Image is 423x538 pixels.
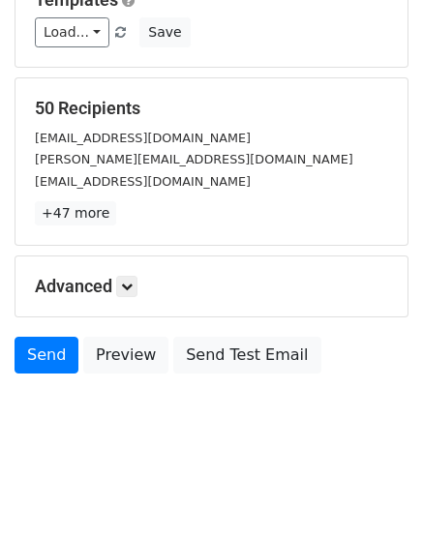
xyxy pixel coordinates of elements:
[173,337,320,374] a: Send Test Email
[35,152,353,166] small: [PERSON_NAME][EMAIL_ADDRESS][DOMAIN_NAME]
[139,17,190,47] button: Save
[35,174,251,189] small: [EMAIL_ADDRESS][DOMAIN_NAME]
[35,276,388,297] h5: Advanced
[35,131,251,145] small: [EMAIL_ADDRESS][DOMAIN_NAME]
[35,98,388,119] h5: 50 Recipients
[35,17,109,47] a: Load...
[83,337,168,374] a: Preview
[35,201,116,225] a: +47 more
[326,445,423,538] iframe: Chat Widget
[15,337,78,374] a: Send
